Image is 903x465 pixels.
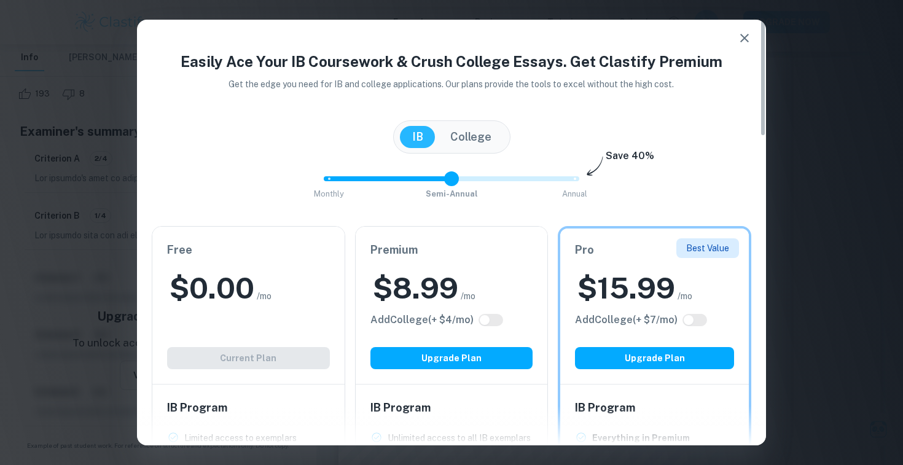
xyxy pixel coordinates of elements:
span: Monthly [314,189,344,198]
h6: IB Program [370,399,533,416]
button: Upgrade Plan [370,347,533,369]
h6: Pro [575,241,734,259]
h6: Premium [370,241,533,259]
span: /mo [461,289,475,303]
button: IB [400,126,436,148]
p: Best Value [686,241,729,255]
h6: Click to see all the additional College features. [575,313,678,327]
h6: Free [167,241,330,259]
h2: $ 8.99 [373,268,458,308]
h2: $ 15.99 [577,268,675,308]
span: /mo [257,289,272,303]
h6: IB Program [167,399,330,416]
p: Get the edge you need for IB and college applications. Our plans provide the tools to excel witho... [212,77,692,91]
h2: $ 0.00 [170,268,254,308]
button: College [438,126,504,148]
span: Annual [562,189,587,198]
h6: IB Program [575,399,734,416]
span: /mo [678,289,692,303]
img: subscription-arrow.svg [587,156,603,177]
h4: Easily Ace Your IB Coursework & Crush College Essays. Get Clastify Premium [152,50,751,72]
button: Upgrade Plan [575,347,734,369]
h6: Save 40% [606,149,654,170]
h6: Click to see all the additional College features. [370,313,474,327]
span: Semi-Annual [426,189,478,198]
